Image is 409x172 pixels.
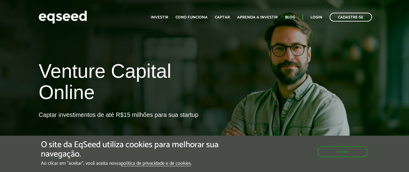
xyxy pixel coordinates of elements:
a: Blog [285,15,295,19]
a: Login [310,15,322,19]
a: Como funciona [176,15,208,19]
a: Cadastre-se [330,13,372,21]
a: Investir [151,15,168,19]
p: Captar investimentos de até R$15 milhões para sua startup [39,111,198,137]
a: Captar [215,15,230,19]
button: Aceitar [317,146,368,157]
h5: O site da EqSeed utiliza cookies para melhorar sua navegação. [41,140,237,159]
img: EqSeed [39,9,87,25]
h1: Venture Capital Online [39,61,200,106]
p: Ao clicar em "aceitar", você aceita nossa . [41,160,237,166]
a: Aprenda a investir [237,15,278,19]
a: política de privacidade e de cookies [121,161,191,166]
